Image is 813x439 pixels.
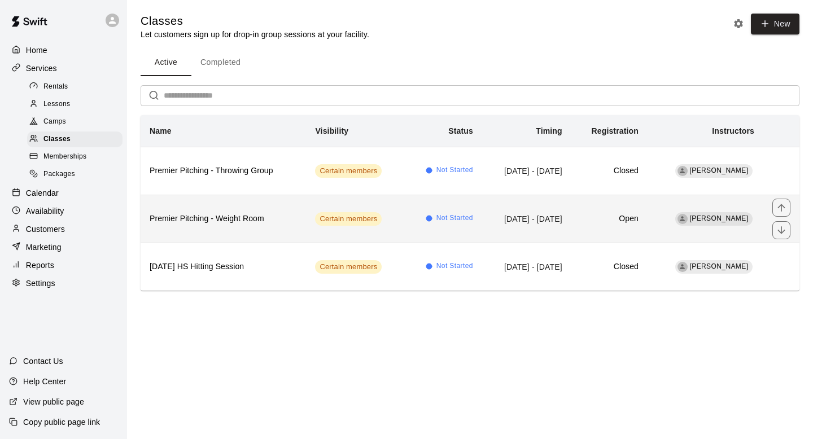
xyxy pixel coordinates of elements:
td: [DATE] - [DATE] [482,195,571,243]
span: Certain members [315,262,382,273]
b: Visibility [315,126,348,135]
a: Home [9,42,118,59]
a: Customers [9,221,118,238]
p: Marketing [26,242,62,253]
div: Neal Cotts [677,214,688,224]
p: Services [26,63,57,74]
span: Rentals [43,81,68,93]
a: Classes [27,131,127,148]
span: Classes [43,134,71,145]
div: Neal Cotts [677,166,688,176]
h6: Closed [580,261,639,273]
button: Classes settings [730,15,747,32]
h6: [DATE] HS Hitting Session [150,261,297,273]
div: Rentals [27,79,123,95]
a: Packages [27,166,127,183]
span: Packages [43,169,75,180]
p: Calendar [26,187,59,199]
a: Services [9,60,118,77]
div: Classes [27,131,123,147]
a: Marketing [9,239,118,256]
a: Calendar [9,185,118,201]
div: Kyle Frischmann [677,262,688,272]
a: Camps [27,113,127,131]
p: Customers [26,223,65,235]
a: Memberships [27,148,127,166]
p: Let customers sign up for drop-in group sessions at your facility. [141,29,369,40]
h6: Premier Pitching - Throwing Group [150,165,297,177]
div: Memberships [27,149,123,165]
div: This service is visible to only customers with certain memberships. Check the service pricing for... [315,260,382,274]
p: Settings [26,278,55,289]
button: move item down [772,221,790,239]
div: Lessons [27,96,123,112]
span: Memberships [43,151,86,163]
b: Timing [536,126,562,135]
a: Reports [9,257,118,274]
button: Completed [191,49,250,76]
span: Certain members [315,214,382,225]
span: Certain members [315,166,382,177]
div: Camps [27,114,123,130]
p: Help Center [23,376,66,387]
p: Home [26,45,47,56]
b: Registration [591,126,638,135]
span: [PERSON_NAME] [690,262,749,270]
h6: Closed [580,165,639,177]
a: Rentals [27,78,127,95]
div: Packages [27,166,123,182]
a: Settings [9,275,118,292]
b: Instructors [712,126,754,135]
span: Not Started [436,213,473,224]
div: This service is visible to only customers with certain memberships. Check the service pricing for... [315,212,382,226]
h5: Classes [141,14,369,29]
div: This service is visible to only customers with certain memberships. Check the service pricing for... [315,164,382,178]
button: move item up [772,199,790,217]
p: Contact Us [23,355,63,367]
h6: Premier Pitching - Weight Room [150,213,297,225]
a: Lessons [27,95,127,113]
span: Not Started [436,165,473,176]
table: simple table [141,115,799,291]
h6: Open [580,213,639,225]
b: Name [150,126,172,135]
p: Availability [26,205,64,217]
button: New [751,14,799,34]
a: Availability [9,203,118,219]
span: [PERSON_NAME] [690,214,749,222]
p: Reports [26,260,54,271]
span: Not Started [436,261,473,272]
p: View public page [23,396,84,407]
b: Status [448,126,473,135]
td: [DATE] - [DATE] [482,147,571,195]
span: Lessons [43,99,71,110]
button: Active [141,49,191,76]
td: [DATE] - [DATE] [482,243,571,291]
p: Copy public page link [23,416,100,428]
span: Camps [43,116,66,128]
span: [PERSON_NAME] [690,166,749,174]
